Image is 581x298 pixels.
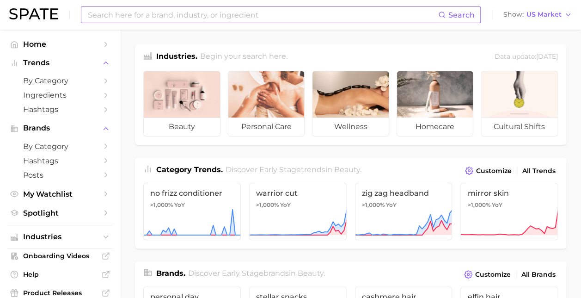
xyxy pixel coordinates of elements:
span: Discover Early Stage brands in . [188,269,325,278]
span: >1,000% [467,201,490,208]
span: Help [23,270,97,279]
h2: Begin your search here. [200,51,287,63]
span: Brands [23,124,97,132]
span: homecare [397,118,473,136]
span: by Category [23,142,97,151]
span: beauty [334,165,360,174]
img: SPATE [9,8,58,19]
span: All Trends [522,167,556,175]
button: Customize [463,164,514,177]
button: ShowUS Market [501,9,574,21]
a: beauty [143,71,220,137]
span: warrior cut [256,189,340,198]
a: My Watchlist [7,187,113,201]
input: Search here for a brand, industry, or ingredient [87,7,438,23]
span: Hashtags [23,156,97,165]
span: My Watchlist [23,190,97,199]
span: Search [448,11,475,19]
span: personal care [228,118,305,136]
span: Onboarding Videos [23,252,97,260]
div: Data update: [DATE] [495,51,558,63]
h1: Industries. [156,51,197,63]
span: wellness [312,118,389,136]
span: beauty [144,118,220,136]
span: YoY [491,201,502,209]
a: zig zag headband>1,000% YoY [355,183,453,240]
a: Spotlight [7,206,113,220]
span: Show [503,12,524,17]
a: Onboarding Videos [7,249,113,263]
span: Home [23,40,97,49]
button: Industries [7,230,113,244]
button: Brands [7,121,113,135]
a: Help [7,267,113,281]
span: Brands . [156,269,185,278]
span: >1,000% [256,201,279,208]
span: Industries [23,233,97,241]
a: wellness [312,71,389,137]
a: Ingredients [7,88,113,102]
span: mirror skin [467,189,551,198]
a: by Category [7,74,113,88]
span: Ingredients [23,91,97,99]
span: Hashtags [23,105,97,114]
a: Hashtags [7,154,113,168]
span: >1,000% [362,201,385,208]
span: cultural shifts [481,118,557,136]
span: no frizz conditioner [150,189,234,198]
span: Discover Early Stage trends in . [226,165,361,174]
button: Trends [7,56,113,70]
span: US Market [526,12,562,17]
a: Home [7,37,113,51]
a: homecare [397,71,474,137]
a: All Trends [520,165,558,177]
a: no frizz conditioner>1,000% YoY [143,183,241,240]
span: beauty [298,269,324,278]
a: Hashtags [7,102,113,117]
span: Category Trends . [156,165,223,174]
a: warrior cut>1,000% YoY [249,183,347,240]
span: Customize [475,271,511,279]
span: Trends [23,59,97,67]
span: >1,000% [150,201,173,208]
span: Customize [476,167,512,175]
a: cultural shifts [481,71,558,137]
span: Product Releases [23,289,97,297]
a: by Category [7,139,113,154]
a: personal care [228,71,305,137]
span: zig zag headband [362,189,446,198]
span: YoY [386,201,397,209]
button: Customize [462,268,513,281]
span: Posts [23,171,97,180]
span: Spotlight [23,209,97,217]
a: All Brands [519,268,558,281]
span: YoY [280,201,291,209]
a: mirror skin>1,000% YoY [460,183,558,240]
a: Posts [7,168,113,182]
span: by Category [23,76,97,85]
span: All Brands [521,271,556,279]
span: YoY [174,201,185,209]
